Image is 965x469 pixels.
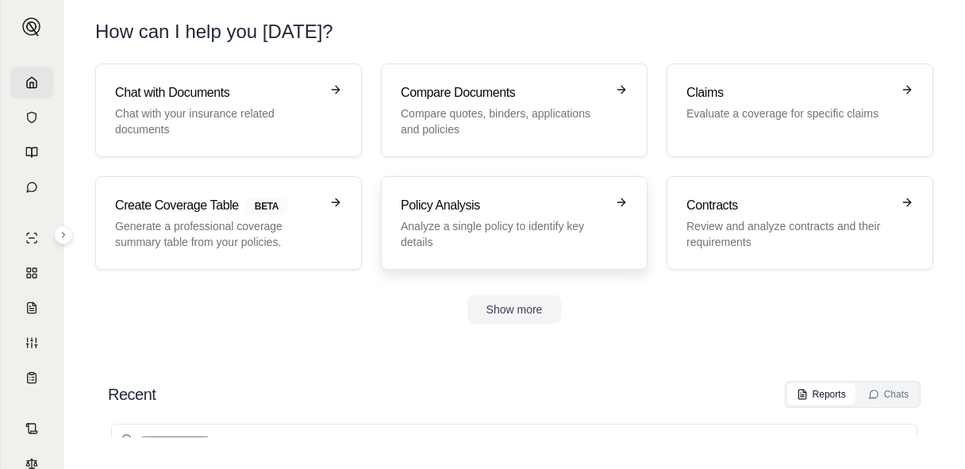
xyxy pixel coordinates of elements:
h3: Chat with Documents [115,83,320,102]
h2: Recent [108,383,156,406]
p: Evaluate a coverage for specific claims [686,106,891,121]
p: Chat with your insurance related documents [115,106,320,137]
h3: Claims [686,83,891,102]
p: Compare quotes, binders, applications and policies [401,106,606,137]
h3: Compare Documents [401,83,606,102]
button: Expand sidebar [16,11,48,43]
h3: Policy Analysis [401,196,606,215]
button: Expand sidebar [54,225,73,244]
h3: Contracts [686,196,891,215]
button: Show more [467,295,562,324]
a: Chat with DocumentsChat with your insurance related documents [95,63,362,157]
a: Coverage Table [10,362,53,394]
a: Prompt Library [10,136,53,168]
h3: Create Coverage Table [115,196,320,215]
button: Chats [859,383,918,406]
p: Review and analyze contracts and their requirements [686,218,891,250]
a: Chat [10,171,53,203]
button: Reports [787,383,855,406]
div: Chats [868,388,909,401]
img: Expand sidebar [22,17,41,37]
h1: How can I help you [DATE]? [95,19,933,44]
a: Home [10,67,53,98]
a: Contract Analysis [10,413,53,444]
a: ContractsReview and analyze contracts and their requirements [667,176,933,270]
a: Single Policy [10,222,53,254]
div: Reports [797,388,846,401]
p: Analyze a single policy to identify key details [401,218,606,250]
a: Policy AnalysisAnalyze a single policy to identify key details [381,176,648,270]
a: Compare DocumentsCompare quotes, binders, applications and policies [381,63,648,157]
a: Documents Vault [10,102,53,133]
a: Claim Coverage [10,292,53,324]
a: Policy Comparisons [10,257,53,289]
a: ClaimsEvaluate a coverage for specific claims [667,63,933,157]
a: Custom Report [10,327,53,359]
p: Generate a professional coverage summary table from your policies. [115,218,320,250]
span: BETA [245,198,288,215]
a: Create Coverage TableBETAGenerate a professional coverage summary table from your policies. [95,176,362,270]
